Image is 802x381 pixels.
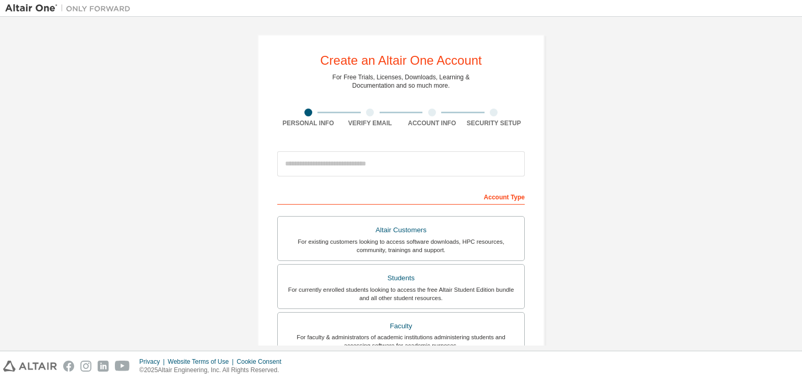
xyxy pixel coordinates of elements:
[139,366,288,375] p: © 2025 Altair Engineering, Inc. All Rights Reserved.
[115,361,130,372] img: youtube.svg
[284,237,518,254] div: For existing customers looking to access software downloads, HPC resources, community, trainings ...
[339,119,402,127] div: Verify Email
[98,361,109,372] img: linkedin.svg
[80,361,91,372] img: instagram.svg
[139,358,168,366] div: Privacy
[284,319,518,334] div: Faculty
[168,358,237,366] div: Website Terms of Use
[5,3,136,14] img: Altair One
[3,361,57,372] img: altair_logo.svg
[277,119,339,127] div: Personal Info
[237,358,287,366] div: Cookie Consent
[401,119,463,127] div: Account Info
[284,333,518,350] div: For faculty & administrators of academic institutions administering students and accessing softwa...
[277,188,525,205] div: Account Type
[463,119,525,127] div: Security Setup
[284,223,518,237] div: Altair Customers
[284,271,518,285] div: Students
[333,73,470,90] div: For Free Trials, Licenses, Downloads, Learning & Documentation and so much more.
[63,361,74,372] img: facebook.svg
[284,285,518,302] div: For currently enrolled students looking to access the free Altair Student Edition bundle and all ...
[320,54,482,67] div: Create an Altair One Account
